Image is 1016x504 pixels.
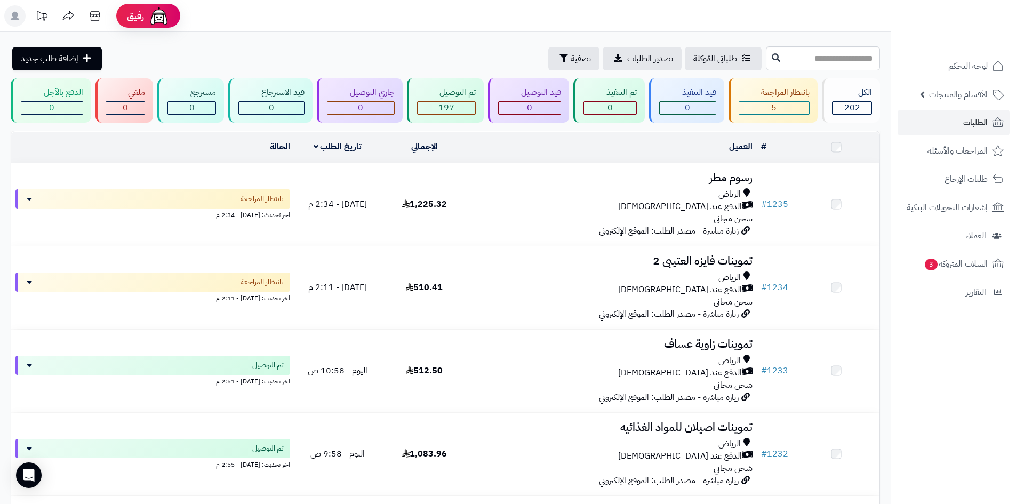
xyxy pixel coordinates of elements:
button: تصفية [548,47,599,70]
a: المراجعات والأسئلة [898,138,1010,164]
span: زيارة مباشرة - مصدر الطلب: الموقع الإلكتروني [599,474,739,487]
div: اخر تحديث: [DATE] - 2:55 م [15,458,290,469]
span: الدفع عند [DEMOGRAPHIC_DATA] [618,201,742,213]
a: العميل [729,140,753,153]
a: إشعارات التحويلات البنكية [898,195,1010,220]
span: 0 [527,101,532,114]
span: 0 [685,101,690,114]
span: الرياض [718,271,741,284]
span: العملاء [965,228,986,243]
span: # [761,447,767,460]
span: الطلبات [963,115,988,130]
span: شحن مجاني [714,379,753,391]
a: ملغي 0 [93,78,156,123]
a: #1235 [761,198,788,211]
span: تصفية [571,52,591,65]
div: 0 [106,102,145,114]
h3: تموينات فايزه العتيبى 2 [472,255,753,267]
a: # [761,140,766,153]
a: الدفع بالآجل 0 [9,78,93,123]
span: 0 [189,101,195,114]
span: الرياض [718,188,741,201]
span: زيارة مباشرة - مصدر الطلب: الموقع الإلكتروني [599,308,739,321]
span: بانتظار المراجعة [241,277,284,287]
a: تم التنفيذ 0 [571,78,647,123]
span: تم التوصيل [252,360,284,371]
a: قيد الاسترجاع 0 [226,78,315,123]
span: لوحة التحكم [948,59,988,74]
div: جاري التوصيل [327,86,395,99]
a: الإجمالي [411,140,438,153]
span: 1,225.32 [402,198,447,211]
div: تم التوصيل [417,86,476,99]
a: تصدير الطلبات [603,47,682,70]
span: السلات المتروكة [924,257,988,271]
img: ai-face.png [148,5,170,27]
span: المراجعات والأسئلة [927,143,988,158]
div: قيد الاسترجاع [238,86,305,99]
span: 0 [358,101,363,114]
img: logo-2.png [943,28,1006,51]
span: تصدير الطلبات [627,52,673,65]
span: التقارير [966,285,986,300]
span: 5 [771,101,777,114]
span: 510.41 [406,281,443,294]
a: قيد التنفيذ 0 [647,78,726,123]
a: لوحة التحكم [898,53,1010,79]
a: طلباتي المُوكلة [685,47,762,70]
div: قيد التنفيذ [659,86,716,99]
span: [DATE] - 2:11 م [308,281,367,294]
span: شحن مجاني [714,295,753,308]
div: Open Intercom Messenger [16,462,42,488]
a: الحالة [270,140,290,153]
div: 0 [21,102,83,114]
a: قيد التوصيل 0 [486,78,571,123]
span: 1,083.96 [402,447,447,460]
span: رفيق [127,10,144,22]
span: الرياض [718,355,741,367]
span: زيارة مباشرة - مصدر الطلب: الموقع الإلكتروني [599,225,739,237]
h3: تموينات زاوية عساف [472,338,753,350]
a: تم التوصيل 197 [405,78,486,123]
span: اليوم - 10:58 ص [308,364,367,377]
a: طلبات الإرجاع [898,166,1010,192]
div: قيد التوصيل [498,86,561,99]
div: 0 [660,102,716,114]
div: 0 [168,102,215,114]
span: 0 [269,101,274,114]
span: طلبات الإرجاع [945,172,988,187]
span: زيارة مباشرة - مصدر الطلب: الموقع الإلكتروني [599,391,739,404]
div: اخر تحديث: [DATE] - 2:11 م [15,292,290,303]
a: الطلبات [898,110,1010,135]
div: ملغي [106,86,146,99]
div: تم التنفيذ [583,86,637,99]
span: شحن مجاني [714,462,753,475]
div: اخر تحديث: [DATE] - 2:34 م [15,209,290,220]
a: الكل202 [820,78,882,123]
span: شحن مجاني [714,212,753,225]
a: #1234 [761,281,788,294]
span: 197 [438,101,454,114]
span: 0 [49,101,54,114]
div: 0 [499,102,561,114]
div: 0 [584,102,636,114]
a: مسترجع 0 [155,78,226,123]
span: 512.50 [406,364,443,377]
a: تحديثات المنصة [28,5,55,29]
a: بانتظار المراجعة 5 [726,78,820,123]
span: بانتظار المراجعة [241,194,284,204]
span: # [761,198,767,211]
a: تاريخ الطلب [314,140,362,153]
a: #1233 [761,364,788,377]
span: إضافة طلب جديد [21,52,78,65]
a: التقارير [898,279,1010,305]
div: 0 [327,102,394,114]
span: [DATE] - 2:34 م [308,198,367,211]
h3: رسوم مطر [472,172,753,184]
div: 5 [739,102,810,114]
div: 197 [418,102,476,114]
a: السلات المتروكة3 [898,251,1010,277]
span: # [761,281,767,294]
a: #1232 [761,447,788,460]
a: العملاء [898,223,1010,249]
